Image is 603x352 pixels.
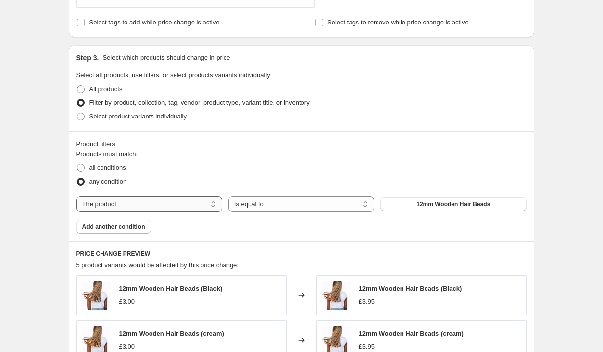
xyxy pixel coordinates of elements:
button: 12mm Wooden Hair Beads [380,197,526,211]
span: Select tags to add while price change is active [89,19,220,26]
p: Select which products should change in price [102,53,230,63]
button: Add another condition [76,220,151,234]
span: Select product variants individually [89,113,187,120]
span: Select all products, use filters, or select products variants individually [76,71,270,79]
img: LopeLocks-9732_80x.jpg [322,281,351,310]
div: £3.95 [359,342,375,352]
span: 12mm Wooden Hair Beads (Black) [359,285,462,292]
span: Add another condition [82,223,145,231]
span: 12mm Wooden Hair Beads (cream) [119,330,224,337]
img: LopeLocks-9732_80x.jpg [82,281,111,310]
span: Filter by product, collection, tag, vendor, product type, variant title, or inventory [89,99,310,106]
span: Products must match: [76,150,138,158]
div: Product filters [76,140,527,149]
span: any condition [89,178,127,185]
span: all conditions [89,164,126,171]
span: Select tags to remove while price change is active [327,19,469,26]
h2: Step 3. [76,53,99,63]
h6: PRICE CHANGE PREVIEW [76,250,527,258]
span: All products [89,85,123,93]
div: £3.00 [119,342,135,352]
span: 12mm Wooden Hair Beads (cream) [359,330,464,337]
span: 12mm Wooden Hair Beads (Black) [119,285,223,292]
div: £3.00 [119,297,135,306]
div: £3.95 [359,297,375,306]
span: 12mm Wooden Hair Beads [416,200,490,208]
span: 5 product variants would be affected by this price change: [76,261,239,269]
